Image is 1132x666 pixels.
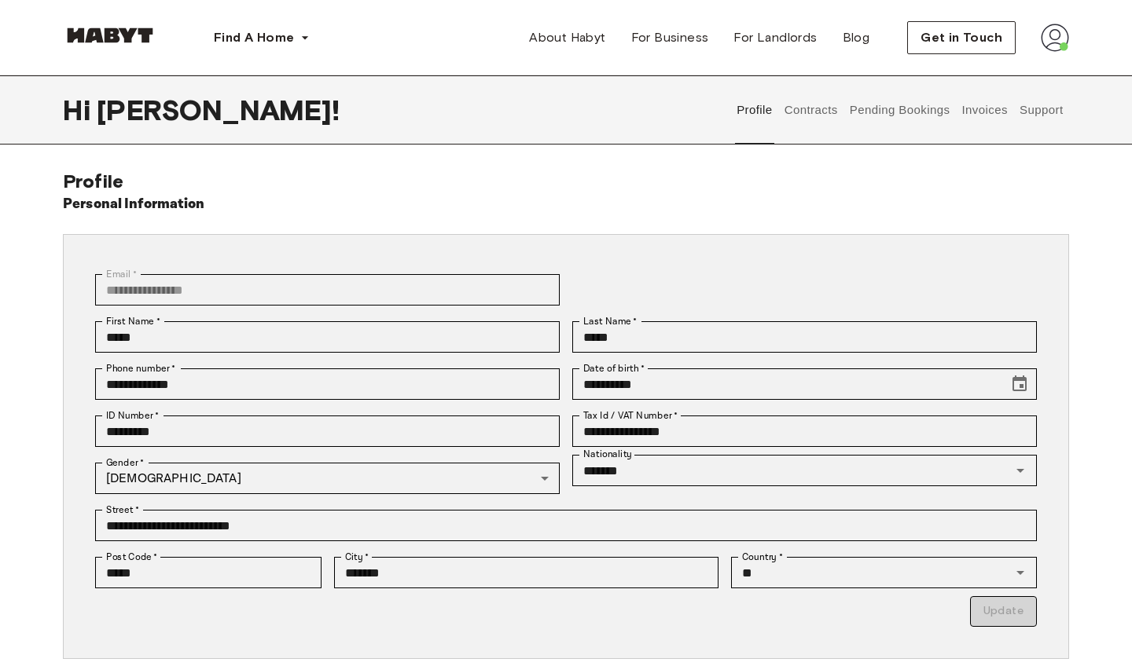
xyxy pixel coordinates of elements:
[1009,459,1031,481] button: Open
[731,75,1069,145] div: user profile tabs
[106,503,139,517] label: Street
[907,21,1016,54] button: Get in Touch
[106,408,159,423] label: ID Number
[583,448,632,461] label: Nationality
[63,170,123,192] span: Profile
[1004,368,1035,400] button: Choose date, selected date is Jul 19, 2002
[782,75,840,145] button: Contracts
[583,314,638,328] label: Last Name
[516,22,618,53] a: About Habyt
[214,28,294,47] span: Find A Home
[63,27,157,43] img: Habyt
[847,75,952,145] button: Pending Bookings
[106,314,160,328] label: First Name
[106,361,176,375] label: Phone number
[583,361,645,375] label: Date of birth
[95,463,560,494] div: [DEMOGRAPHIC_DATA]
[345,550,369,564] label: City
[201,22,322,53] button: Find A Home
[843,28,870,47] span: Blog
[735,75,775,145] button: Profile
[742,550,783,564] label: Country
[106,267,137,281] label: Email
[733,28,817,47] span: For Landlords
[721,22,829,53] a: For Landlords
[529,28,605,47] span: About Habyt
[95,274,560,306] div: You can't change your email address at the moment. Please reach out to customer support in case y...
[631,28,709,47] span: For Business
[106,456,144,470] label: Gender
[619,22,722,53] a: For Business
[97,93,340,126] span: [PERSON_NAME] !
[960,75,1009,145] button: Invoices
[1041,24,1069,52] img: avatar
[106,550,158,564] label: Post Code
[63,193,205,215] h6: Personal Information
[63,93,97,126] span: Hi
[830,22,883,53] a: Blog
[583,408,678,423] label: Tax Id / VAT Number
[1017,75,1065,145] button: Support
[1009,562,1031,584] button: Open
[921,28,1002,47] span: Get in Touch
